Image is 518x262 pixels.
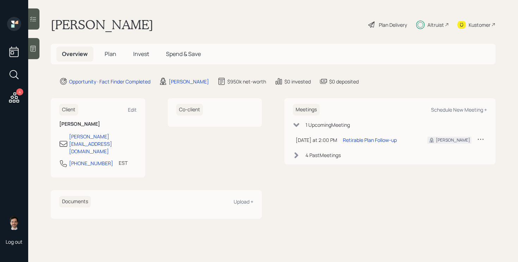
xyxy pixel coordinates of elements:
span: Plan [105,50,116,58]
div: [PERSON_NAME] [169,78,209,85]
div: EST [119,159,128,167]
div: $0 invested [284,78,311,85]
span: Overview [62,50,88,58]
div: 4 [16,88,23,95]
div: Upload + [234,198,253,205]
div: Altruist [427,21,444,29]
div: 1 Upcoming Meeting [306,121,350,129]
h6: Meetings [293,104,320,116]
div: $950k net-worth [227,78,266,85]
span: Invest [133,50,149,58]
h6: [PERSON_NAME] [59,121,137,127]
div: [PHONE_NUMBER] [69,160,113,167]
div: [PERSON_NAME][EMAIL_ADDRESS][DOMAIN_NAME] [69,133,137,155]
h1: [PERSON_NAME] [51,17,153,32]
div: [DATE] at 2:00 PM [296,136,337,144]
h6: Client [59,104,78,116]
span: Spend & Save [166,50,201,58]
div: Kustomer [469,21,491,29]
div: Log out [6,238,23,245]
img: jonah-coleman-headshot.png [7,216,21,230]
h6: Documents [59,196,91,207]
div: [PERSON_NAME] [436,137,470,143]
div: $0 deposited [329,78,359,85]
div: Opportunity · Fact Finder Completed [69,78,150,85]
div: Retirable Plan Follow-up [343,136,397,144]
h6: Co-client [176,104,203,116]
div: Plan Delivery [379,21,407,29]
div: Edit [128,106,137,113]
div: 4 Past Meeting s [306,151,341,159]
div: Schedule New Meeting + [431,106,487,113]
